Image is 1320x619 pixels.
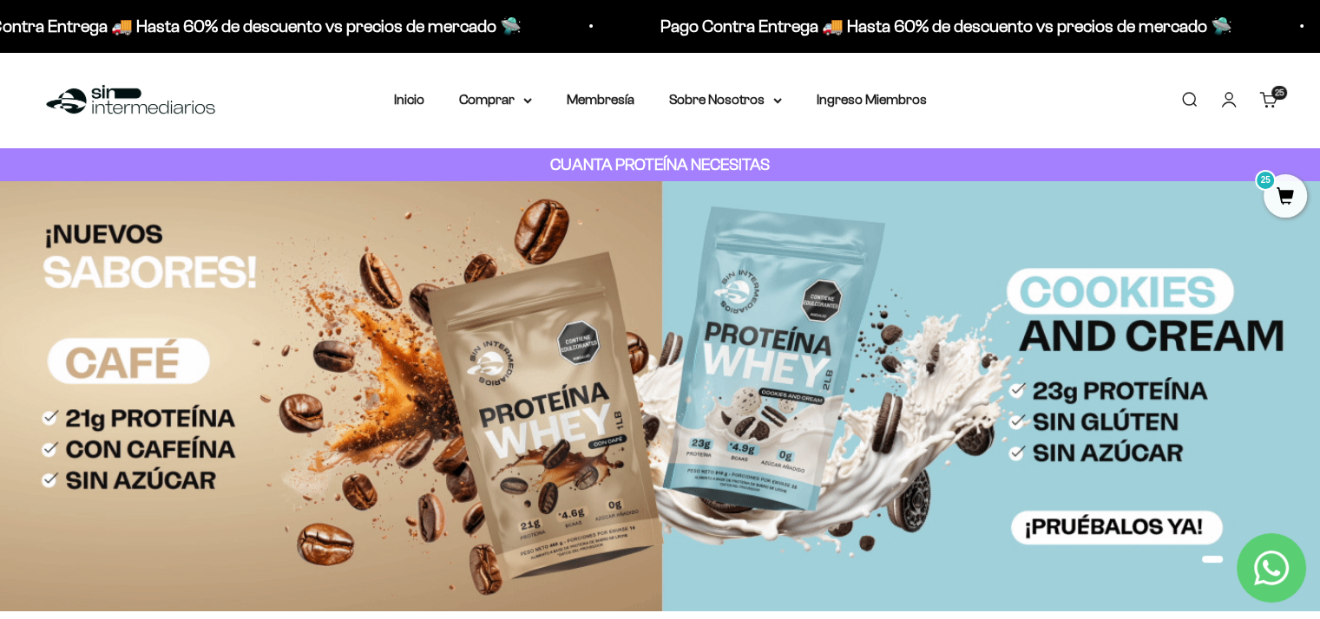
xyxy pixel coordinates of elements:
a: Membresía [567,92,634,107]
summary: Comprar [459,88,532,111]
mark: 25 [1255,170,1276,191]
a: Inicio [394,92,424,107]
p: Pago Contra Entrega 🚚 Hasta 60% de descuento vs precios de mercado 🛸 [659,12,1231,40]
span: 25 [1275,88,1284,97]
a: Ingreso Miembros [817,92,927,107]
summary: Sobre Nosotros [669,88,782,111]
a: 25 [1264,188,1307,207]
strong: CUANTA PROTEÍNA NECESITAS [550,155,770,173]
